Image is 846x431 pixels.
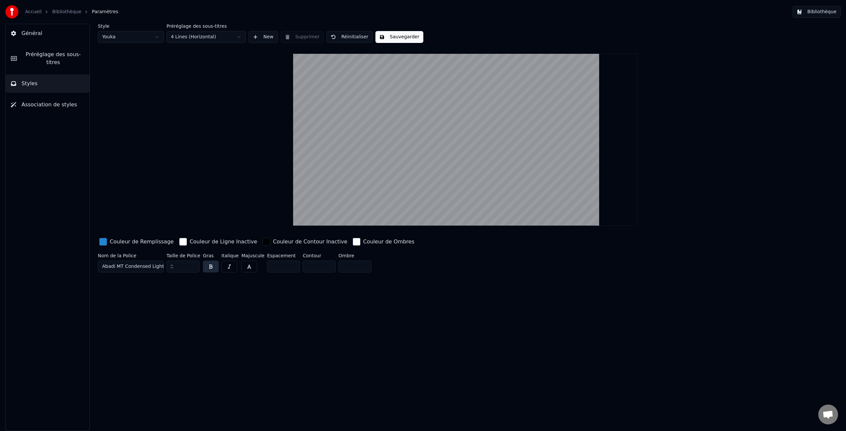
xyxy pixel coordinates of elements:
[102,263,164,270] span: Abadi MT Condensed Light
[25,9,118,15] nav: breadcrumb
[92,9,118,15] span: Paramètres
[267,253,300,258] label: Espacement
[338,253,371,258] label: Ombre
[98,236,175,247] button: Couleur de Remplissage
[6,24,90,43] button: Général
[21,80,38,88] span: Styles
[6,45,90,72] button: Préréglage des sous-titres
[5,5,19,18] img: youka
[249,31,278,43] button: New
[25,9,42,15] a: Accueil
[98,24,164,28] label: Style
[98,253,164,258] label: Nom de la Police
[52,9,81,15] a: Bibliothèque
[6,74,90,93] button: Styles
[21,101,77,109] span: Association de styles
[110,238,174,246] div: Couleur de Remplissage
[351,236,416,247] button: Couleur de Ombres
[303,253,336,258] label: Contour
[363,238,414,246] div: Couleur de Ombres
[327,31,373,43] button: Réinitialiser
[241,253,264,258] label: Majuscule
[6,95,90,114] button: Association de styles
[22,51,84,66] span: Préréglage des sous-titres
[273,238,347,246] div: Couleur de Contour Inactive
[21,29,42,37] span: Général
[178,236,258,247] button: Couleur de Ligne Inactive
[167,253,200,258] label: Taille de Police
[190,238,257,246] div: Couleur de Ligne Inactive
[167,24,246,28] label: Préréglage des sous-titres
[375,31,423,43] button: Sauvegarder
[792,6,841,18] button: Bibliothèque
[221,253,239,258] label: Italique
[261,236,349,247] button: Couleur de Contour Inactive
[203,253,219,258] label: Gras
[818,405,838,424] div: Ouvrir le chat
